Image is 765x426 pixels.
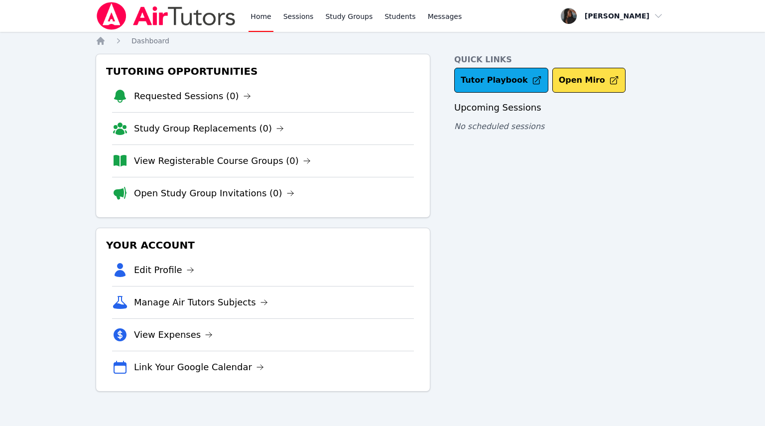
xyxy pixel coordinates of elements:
[428,11,462,21] span: Messages
[454,101,669,115] h3: Upcoming Sessions
[134,186,294,200] a: Open Study Group Invitations (0)
[134,154,311,168] a: View Registerable Course Groups (0)
[552,68,626,93] button: Open Miro
[131,37,169,45] span: Dashboard
[134,263,194,277] a: Edit Profile
[134,122,284,136] a: Study Group Replacements (0)
[134,360,264,374] a: Link Your Google Calendar
[134,295,268,309] a: Manage Air Tutors Subjects
[454,68,548,93] a: Tutor Playbook
[104,236,422,254] h3: Your Account
[134,89,251,103] a: Requested Sessions (0)
[454,54,669,66] h4: Quick Links
[454,122,544,131] span: No scheduled sessions
[96,36,669,46] nav: Breadcrumb
[131,36,169,46] a: Dashboard
[104,62,422,80] h3: Tutoring Opportunities
[96,2,237,30] img: Air Tutors
[134,328,213,342] a: View Expenses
